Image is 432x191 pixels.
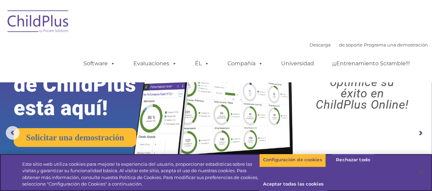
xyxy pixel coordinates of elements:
font: ÉL [195,60,202,67]
font: Compañía [228,60,256,67]
font: de ChildPlus [14,72,136,97]
font: éxito en [341,86,384,100]
a: de soporte [339,42,363,47]
a: ¡¡¡Entrenamiento Scramble!!! [326,57,417,70]
font: Apellido [95,45,111,50]
font: Evaluaciones [134,60,170,67]
button: Rechazar todo [332,153,375,167]
font: Este sitio web utiliza cookies para mejorar la experiencia del usuario, proporcionar estadísticas... [22,161,258,187]
a: Programa una demostración [364,42,428,47]
a: ÉL [188,57,217,70]
font: ¡¡¡Entrenamiento Scramble!!! [332,60,410,67]
font: Solicitar una demostración [26,133,124,142]
a: Compañía [221,57,270,70]
font: ChildPlus Online! [316,98,409,112]
font: Rechazar todo [336,157,370,162]
font: Número de teléfono [95,73,134,78]
font: Software [84,60,108,67]
font: Configuración de cookies [263,157,322,162]
font: | [363,42,364,47]
a: Descarga [310,42,331,47]
font: Aceptar todas las cookies [263,181,324,187]
a: Evaluaciones [127,57,184,70]
button: Cerca [414,164,429,179]
img: ChildPlus de Procare Solutions [4,5,73,40]
a: Solicitar una demostración [14,128,136,147]
button: Configuración de cookies [259,153,326,167]
font: está aquí! [14,96,108,120]
a: Software [77,57,122,70]
font: Universidad [282,60,314,67]
a: Universidad [275,57,321,70]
